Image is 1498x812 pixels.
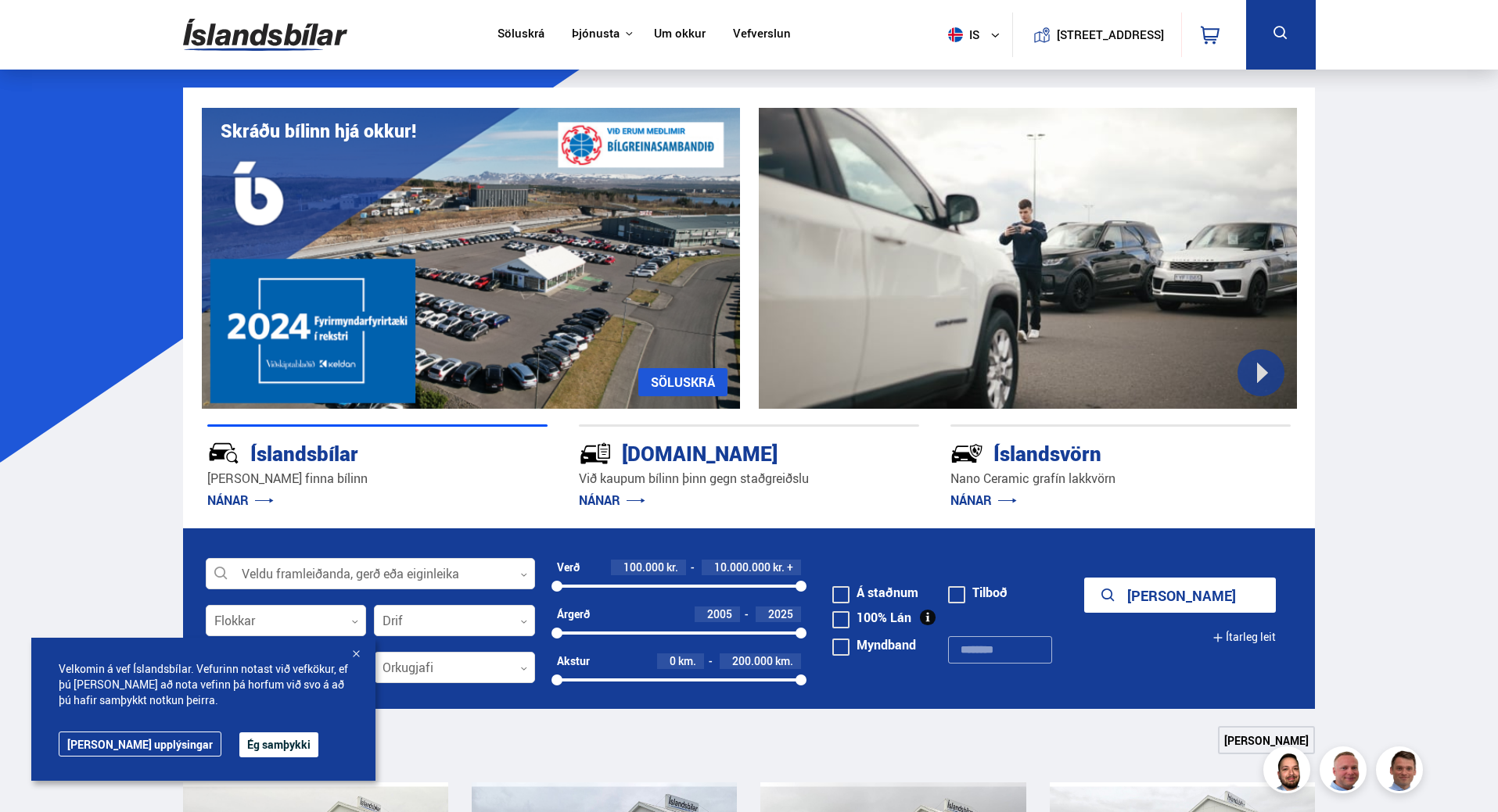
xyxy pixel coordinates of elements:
[773,561,785,574] span: kr.
[579,438,864,466] div: [DOMAIN_NAME]
[59,661,348,708] span: Velkomin á vef Íslandsbílar. Vefurinn notast við vefkökur, ef þú [PERSON_NAME] að nota vefinn þá ...
[579,437,612,470] img: tr5P-W3DuiFaO7aO.svg
[1212,620,1276,655] button: Ítarleg leit
[832,586,918,599] label: Á staðnum
[787,561,793,574] span: +
[207,437,240,470] img: JRvxyua_JYH6wB4c.svg
[714,560,771,574] span: 10.000.000
[59,732,221,757] a: [PERSON_NAME] upplýsingar
[732,653,773,668] span: 200.000
[678,655,696,667] span: km.
[950,437,983,470] img: -Svtn6bYgwAsiwNX.svg
[948,27,963,42] img: svg+xml;base64,PHN2ZyB4bWxucz0iaHR0cDovL3d3dy53My5vcmcvMjAwMC9zdmciIHdpZHRoPSI1MTIiIGhlaWdodD0iNT...
[733,27,791,43] a: Vefverslun
[207,438,492,466] div: Íslandsbílar
[572,27,620,41] button: Þjónusta
[557,608,590,621] div: Árgerð
[579,492,645,509] a: NÁNAR
[1063,28,1159,41] button: [STREET_ADDRESS]
[950,438,1235,466] div: Íslandsvörn
[207,470,548,488] p: [PERSON_NAME] finna bílinn
[221,120,416,141] h1: Skráðu bílinn hjá okkur!
[1266,749,1313,796] img: nhp88E3Fdnt1Opn2.png
[623,560,664,574] span: 100.000
[557,655,590,667] div: Akstur
[202,108,740,409] img: eKx6w-_Home_640_.png
[707,606,732,621] span: 2005
[207,492,274,509] a: NÁNAR
[1218,726,1315,754] a: [PERSON_NAME]
[942,12,1012,58] button: is
[950,470,1291,488] p: Nano Ceramic grafín lakkvörn
[654,27,706,43] a: Um okkur
[557,561,580,574] div: Verð
[832,639,916,651] label: Myndband
[775,655,793,667] span: km.
[950,492,1017,509] a: NÁNAR
[638,368,727,396] a: SÖLUSKRÁ
[768,606,793,621] span: 2025
[498,27,544,43] a: Söluskrá
[1378,749,1425,796] img: FbJEzSuNWCJXmdc-.webp
[942,27,981,42] span: is
[239,732,318,757] button: Ég samþykki
[1084,578,1276,613] button: [PERSON_NAME]
[832,611,911,624] label: 100% Lán
[1021,13,1173,57] a: [STREET_ADDRESS]
[670,653,676,668] span: 0
[1322,749,1369,796] img: siFngHWaQ9KaOqBr.png
[183,9,347,60] img: G0Ugv5HjCgRt.svg
[666,561,678,574] span: kr.
[948,586,1008,599] label: Tilboð
[579,470,919,488] p: Við kaupum bílinn þinn gegn staðgreiðslu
